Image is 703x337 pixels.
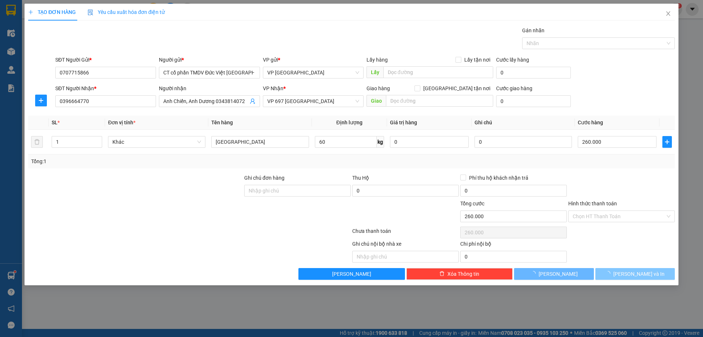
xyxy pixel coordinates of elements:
span: Lấy hàng [367,57,388,63]
span: SL [52,120,57,125]
span: plus [663,139,672,145]
span: Khác [112,136,201,147]
img: icon [88,10,93,15]
span: delete [439,271,445,277]
button: Close [658,4,678,24]
input: Ghi Chú [475,136,572,148]
span: Yêu cầu xuất hóa đơn điện tử [88,9,165,15]
span: user-add [250,98,256,104]
span: [PERSON_NAME] [332,270,371,278]
input: Dọc đường [386,95,493,107]
button: [PERSON_NAME] và In [595,268,675,280]
label: Gán nhãn [522,28,544,33]
input: Dọc đường [383,66,493,78]
label: Cước giao hàng [496,85,532,91]
span: VP 697 Điện Biên Phủ [267,96,359,107]
span: Lấy [367,66,383,78]
span: Xóa Thông tin [447,270,479,278]
div: VP gửi [263,56,364,64]
span: Tên hàng [211,120,233,125]
th: Ghi chú [472,116,575,130]
span: close [665,11,671,17]
div: Người nhận [159,84,260,92]
div: Ghi chú nội bộ nhà xe [352,240,459,251]
label: Hình thức thanh toán [568,201,617,206]
button: plus [662,136,672,148]
div: SĐT Người Nhận [55,84,156,92]
span: Giá trị hàng [390,120,417,125]
span: Định lượng [336,120,362,125]
span: VP Nhận [263,85,283,91]
div: Người gửi [159,56,260,64]
input: VD: Bàn, Ghế [211,136,309,148]
span: loading [605,271,613,276]
span: plus [36,98,47,103]
button: plus [35,95,47,106]
div: Chưa thanh toán [351,227,460,240]
span: plus [28,10,33,15]
span: [PERSON_NAME] [539,270,578,278]
label: Cước lấy hàng [496,57,529,63]
button: delete [31,136,43,148]
div: SĐT Người Gửi [55,56,156,64]
button: deleteXóa Thông tin [406,268,513,280]
input: Ghi chú đơn hàng [244,185,351,197]
span: Đơn vị tính [108,120,135,125]
input: Cước giao hàng [496,95,571,107]
span: Cước hàng [578,120,603,125]
span: Thu Hộ [352,175,369,181]
span: Lấy tận nơi [461,56,493,64]
span: [PERSON_NAME] và In [613,270,665,278]
span: Tổng cước [460,201,484,206]
span: Phí thu hộ khách nhận trả [466,174,531,182]
span: VP Đà Nẵng [267,67,359,78]
span: loading [531,271,539,276]
button: [PERSON_NAME] [514,268,594,280]
input: 0 [390,136,469,148]
button: [PERSON_NAME] [298,268,405,280]
input: Nhập ghi chú [352,251,459,263]
span: [GEOGRAPHIC_DATA] tận nơi [420,84,493,92]
div: Chi phí nội bộ [460,240,567,251]
label: Ghi chú đơn hàng [244,175,284,181]
span: kg [377,136,384,148]
span: Giao [367,95,386,107]
span: TẠO ĐƠN HÀNG [28,9,76,15]
div: Tổng: 1 [31,157,271,165]
input: Cước lấy hàng [496,67,571,78]
span: Giao hàng [367,85,390,91]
